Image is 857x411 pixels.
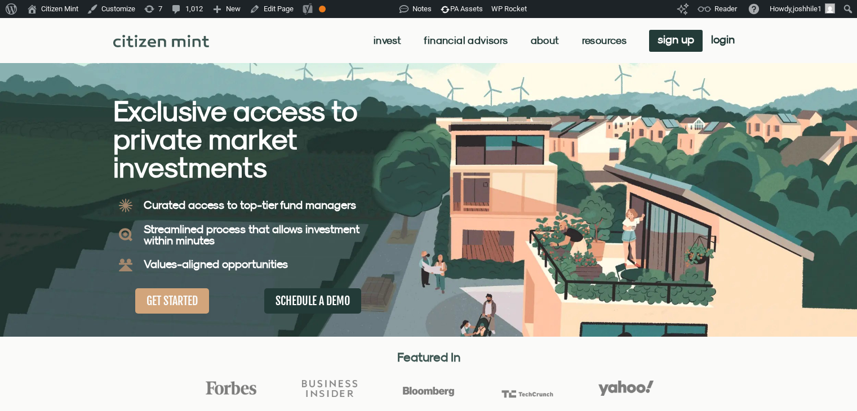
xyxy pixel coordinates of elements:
[531,35,560,46] a: About
[144,222,359,247] b: Streamlined process that allows investment within minutes
[319,6,326,12] div: OK
[582,35,627,46] a: Resources
[793,5,822,13] span: joshhile1
[144,198,356,211] b: Curated access to top-tier fund managers
[144,257,288,270] b: Values-aligned opportunities
[649,30,703,52] a: sign up
[113,97,389,181] h2: Exclusive access to private market investments
[711,35,735,43] span: login
[397,350,460,364] strong: Featured In
[276,294,350,308] span: SCHEDULE A DEMO
[374,35,401,46] a: Invest
[374,35,627,46] nav: Menu
[703,30,743,52] a: login
[135,288,209,314] a: GET STARTED
[658,35,694,43] span: sign up
[336,2,399,16] img: Views over 48 hours. Click for more Jetpack Stats.
[264,288,361,314] a: SCHEDULE A DEMO
[146,294,198,308] span: GET STARTED
[113,35,210,47] img: Citizen Mint
[203,381,259,395] img: Forbes Logo
[424,35,508,46] a: Financial Advisors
